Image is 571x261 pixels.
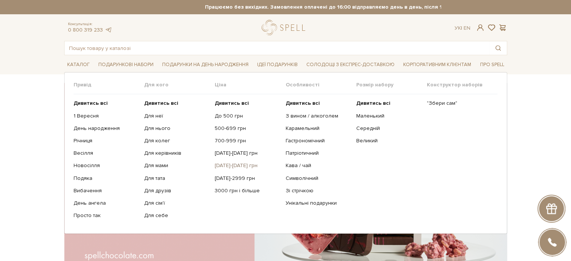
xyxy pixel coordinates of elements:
[215,81,285,88] span: Ціна
[74,212,139,219] a: Просто так
[144,81,215,88] span: Для кого
[144,187,209,194] a: Для друзів
[215,150,280,157] a: [DATE]-[DATE] грн
[285,113,350,119] a: З вином / алкоголем
[285,187,350,194] a: Зі стрічкою
[215,137,280,144] a: 700-999 грн
[285,150,350,157] a: Патріотичний
[64,59,93,71] span: Каталог
[95,59,157,71] span: Подарункові набори
[356,113,421,119] a: Маленький
[285,175,350,182] a: Символічний
[74,113,139,119] a: 1 Вересня
[74,150,139,157] a: Весілля
[144,162,209,169] a: Для мами
[215,100,280,107] a: Дивитись всі
[303,58,398,71] a: Солодощі з експрес-доставкою
[144,175,209,182] a: Для тата
[74,187,139,194] a: Вибачення
[490,41,507,55] button: Пошук товару у каталозі
[74,100,108,106] b: Дивитись всі
[74,81,144,88] span: Привід
[74,162,139,169] a: Новосілля
[427,81,497,88] span: Конструктор наборів
[285,100,350,107] a: Дивитись всі
[461,25,462,31] span: |
[285,125,350,132] a: Карамельний
[356,125,421,132] a: Середній
[477,59,507,71] span: Про Spell
[144,212,209,219] a: Для себе
[159,59,252,71] span: Подарунки на День народження
[144,100,209,107] a: Дивитись всі
[74,125,139,132] a: День народження
[356,81,427,88] span: Розмір набору
[74,200,139,207] a: День ангела
[74,100,139,107] a: Дивитись всі
[400,58,474,71] a: Корпоративним клієнтам
[215,187,280,194] a: 3000 грн і більше
[144,200,209,207] a: Для сім'ї
[285,81,356,88] span: Особливості
[68,27,103,33] a: 0 800 319 233
[65,41,490,55] input: Пошук товару у каталозі
[144,137,209,144] a: Для колег
[285,162,350,169] a: Кава / чай
[215,125,280,132] a: 500-699 грн
[356,100,421,107] a: Дивитись всі
[285,200,350,207] a: Унікальні подарунки
[64,72,507,234] div: Каталог
[356,100,390,106] b: Дивитись всі
[144,150,209,157] a: Для керівників
[356,137,421,144] a: Великий
[68,22,112,27] span: Консультація:
[254,59,301,71] span: Ідеї подарунків
[464,25,470,31] a: En
[215,175,280,182] a: [DATE]-2999 грн
[215,100,249,106] b: Дивитись всі
[285,100,319,106] b: Дивитись всі
[144,100,178,106] b: Дивитись всі
[74,175,139,182] a: Подяка
[215,162,280,169] a: [DATE]-[DATE] грн
[105,27,112,33] a: telegram
[144,125,209,132] a: Для нього
[285,137,350,144] a: Гастрономічний
[74,137,139,144] a: Річниця
[144,113,209,119] a: Для неї
[215,113,280,119] a: До 500 грн
[455,25,470,32] div: Ук
[427,100,492,107] a: "Збери сам"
